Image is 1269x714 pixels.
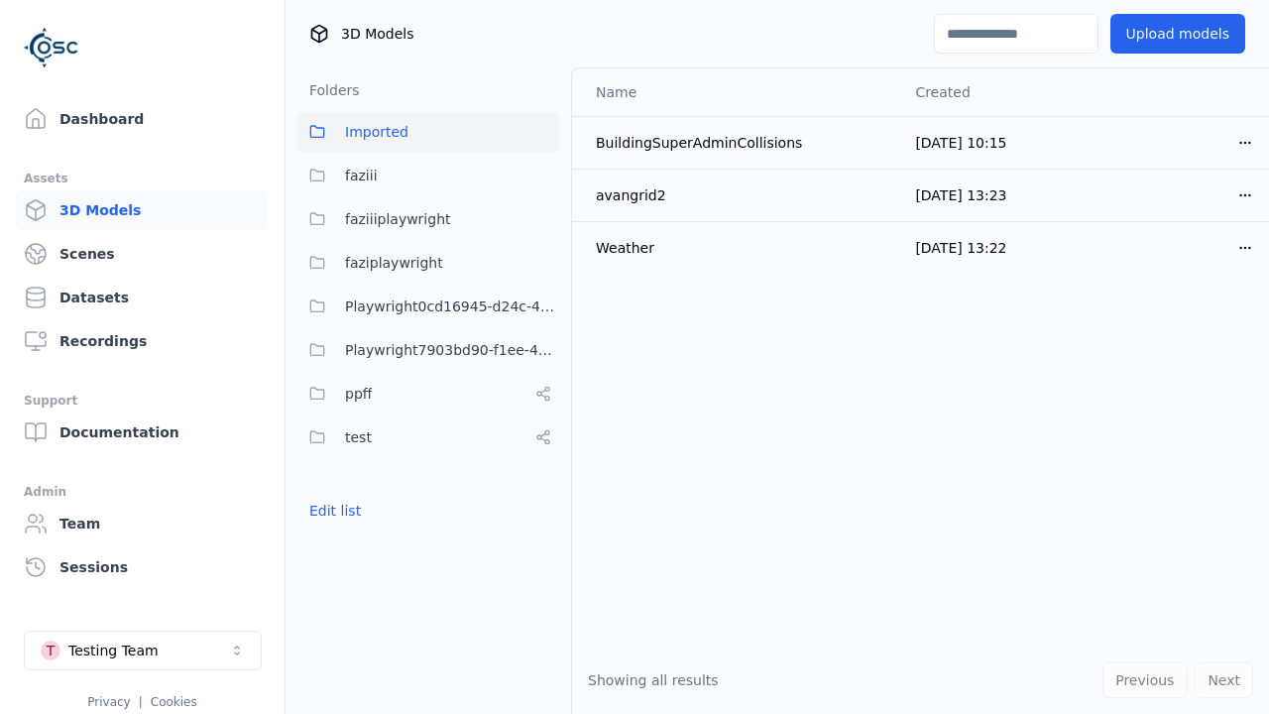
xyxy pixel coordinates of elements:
button: faziplaywright [297,243,559,283]
a: 3D Models [16,190,269,230]
button: Imported [297,112,559,152]
a: Scenes [16,234,269,274]
button: Upload models [1110,14,1245,54]
button: Playwright0cd16945-d24c-45f9-a8ba-c74193e3fd84 [297,287,559,326]
span: [DATE] 10:15 [915,135,1006,151]
th: Name [572,68,899,116]
div: T [41,641,60,660]
span: [DATE] 13:22 [915,240,1006,256]
div: BuildingSuperAdminCollisions [596,133,883,153]
th: Created [899,68,1085,116]
span: Imported [345,120,408,144]
span: faziiiplaywright [345,207,451,231]
button: faziii [297,156,559,195]
button: faziiiplaywright [297,199,559,239]
span: Playwright7903bd90-f1ee-40e5-8689-7a943bbd43ef [345,338,559,362]
span: [DATE] 13:23 [915,187,1006,203]
button: test [297,417,559,457]
div: avangrid2 [596,185,883,205]
span: 3D Models [341,24,413,44]
a: Datasets [16,278,269,317]
span: faziii [345,164,378,187]
h3: Folders [297,80,360,100]
span: ppff [345,382,372,406]
div: Admin [24,480,261,504]
a: Team [16,504,269,543]
div: Weather [596,238,883,258]
div: Testing Team [68,641,159,660]
a: Documentation [16,413,269,452]
a: Sessions [16,547,269,587]
button: Playwright7903bd90-f1ee-40e5-8689-7a943bbd43ef [297,330,559,370]
a: Privacy [87,695,130,709]
button: Edit list [297,493,373,529]
span: Playwright0cd16945-d24c-45f9-a8ba-c74193e3fd84 [345,295,559,318]
div: Support [24,389,261,413]
button: ppff [297,374,559,414]
span: | [139,695,143,709]
div: Assets [24,167,261,190]
a: Dashboard [16,99,269,139]
a: Recordings [16,321,269,361]
button: Select a workspace [24,631,262,670]
img: Logo [24,20,79,75]
span: faziplaywright [345,251,443,275]
a: Cookies [151,695,197,709]
span: test [345,425,372,449]
span: Showing all results [588,672,719,688]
